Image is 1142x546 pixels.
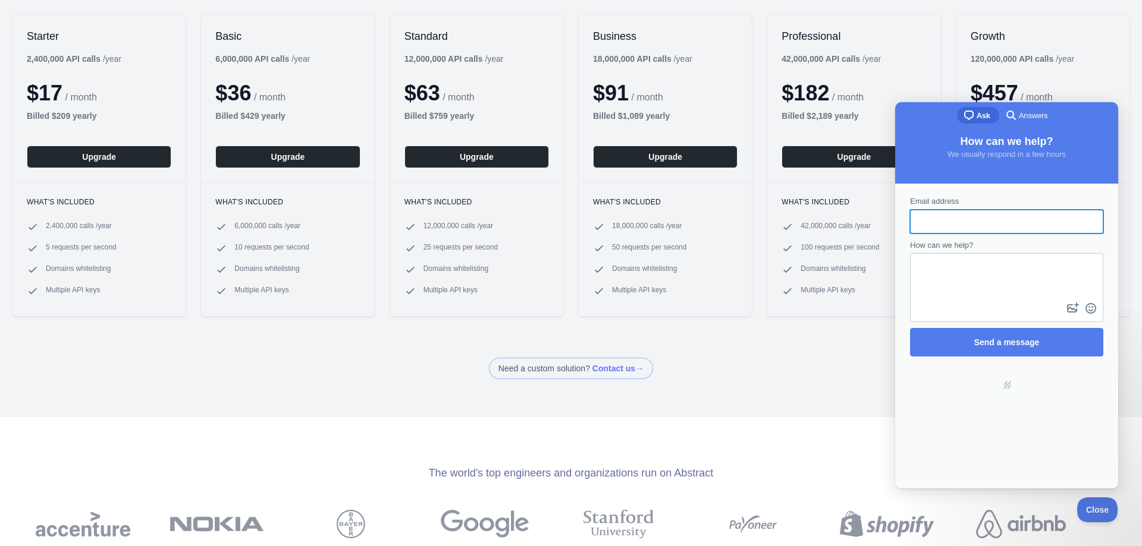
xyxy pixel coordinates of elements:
h3: What's included [404,197,549,207]
h3: What's included [782,197,926,207]
iframe: Help Scout Beacon - Live Chat, Contact Form, and Knowledge Base [895,102,1118,488]
span: 12,000,000 calls / year [423,221,493,233]
span: 42,000,000 calls / year [801,221,870,233]
span: 18,000,000 calls / year [612,221,682,233]
span: 100 requests per second [801,242,879,254]
h3: What's included [593,197,738,207]
span: 50 requests per second [612,242,686,254]
iframe: Help Scout Beacon - Close [1077,497,1118,522]
span: 25 requests per second [423,242,498,254]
